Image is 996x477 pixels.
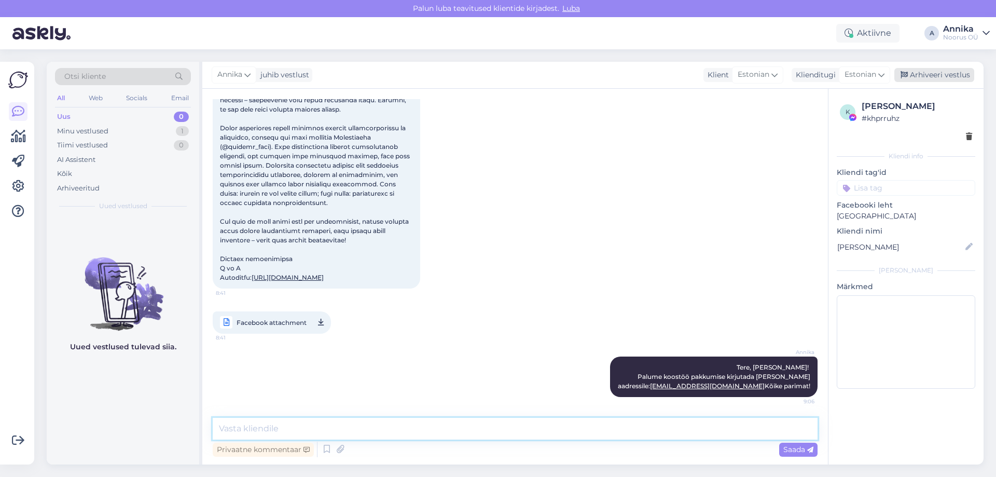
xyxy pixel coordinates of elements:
[703,70,729,80] div: Klient
[217,69,242,80] span: Annika
[216,331,255,344] span: 8:41
[846,108,850,116] span: k
[837,211,975,222] p: [GEOGRAPHIC_DATA]
[99,201,147,211] span: Uued vestlused
[47,239,199,332] img: No chats
[8,70,28,90] img: Askly Logo
[216,289,255,297] span: 8:41
[837,180,975,196] input: Lisa tag
[862,113,972,124] div: # khprruhz
[64,71,106,82] span: Otsi kliente
[618,363,812,390] span: Tere, [PERSON_NAME]! Palume koostöö pakkumise kirjutada [PERSON_NAME] aadressile: Kõike parimat!
[213,443,314,457] div: Privaatne kommentaar
[924,26,939,40] div: A
[87,91,105,105] div: Web
[237,316,307,329] span: Facebook attachment
[738,69,769,80] span: Estonian
[213,311,331,334] a: Facebook attachment8:41
[256,70,309,80] div: juhib vestlust
[176,126,189,137] div: 1
[169,91,191,105] div: Email
[57,140,108,151] div: Tiimi vestlused
[57,126,108,137] div: Minu vestlused
[943,33,978,42] div: Noorus OÜ
[836,24,900,43] div: Aktiivne
[124,91,149,105] div: Socials
[776,398,814,405] span: 9:06
[57,112,71,122] div: Uus
[837,266,975,275] div: [PERSON_NAME]
[943,25,978,33] div: Annika
[845,69,876,80] span: Estonian
[55,91,67,105] div: All
[776,348,814,356] span: Annika
[837,152,975,161] div: Kliendi info
[650,382,765,390] a: [EMAIL_ADDRESS][DOMAIN_NAME]
[943,25,990,42] a: AnnikaNoorus OÜ
[862,100,972,113] div: [PERSON_NAME]
[792,70,836,80] div: Klienditugi
[57,169,72,179] div: Kõik
[837,226,975,237] p: Kliendi nimi
[837,200,975,211] p: Facebooki leht
[783,445,813,454] span: Saada
[837,241,963,253] input: Lisa nimi
[70,342,176,352] p: Uued vestlused tulevad siia.
[252,274,324,281] a: [URL][DOMAIN_NAME]
[559,4,583,13] span: Luba
[837,281,975,292] p: Märkmed
[894,68,974,82] div: Arhiveeri vestlus
[57,155,95,165] div: AI Assistent
[174,140,189,151] div: 0
[174,112,189,122] div: 0
[57,183,100,194] div: Arhiveeritud
[837,167,975,178] p: Kliendi tag'id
